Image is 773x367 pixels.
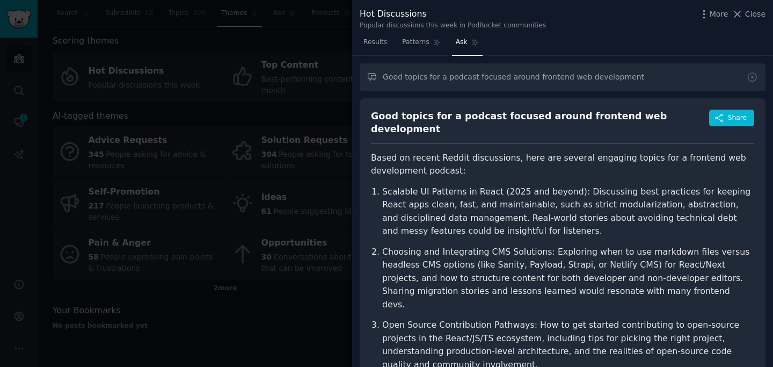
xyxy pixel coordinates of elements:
[745,9,765,20] span: Close
[402,38,429,47] span: Patterns
[456,38,468,47] span: Ask
[398,34,444,56] a: Patterns
[452,34,483,56] a: Ask
[728,113,747,123] span: Share
[710,9,728,20] span: More
[363,38,387,47] span: Results
[360,63,765,91] input: Ask a question about Hot Discussions in this audience...
[371,152,754,178] p: Based on recent Reddit discussions, here are several engaging topics for a frontend web developme...
[360,21,546,31] div: Popular discussions this week in PodRocket communities
[382,246,754,312] li: Choosing and Integrating CMS Solutions: Exploring when to use markdown files versus headless CMS ...
[382,185,754,238] li: Scalable UI Patterns in React (2025 and beyond): Discussing best practices for keeping React apps...
[709,110,754,127] button: Share
[732,9,765,20] button: Close
[698,9,728,20] button: More
[360,34,391,56] a: Results
[371,110,709,136] div: Good topics for a podcast focused around frontend web development
[360,8,546,21] div: Hot Discussions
